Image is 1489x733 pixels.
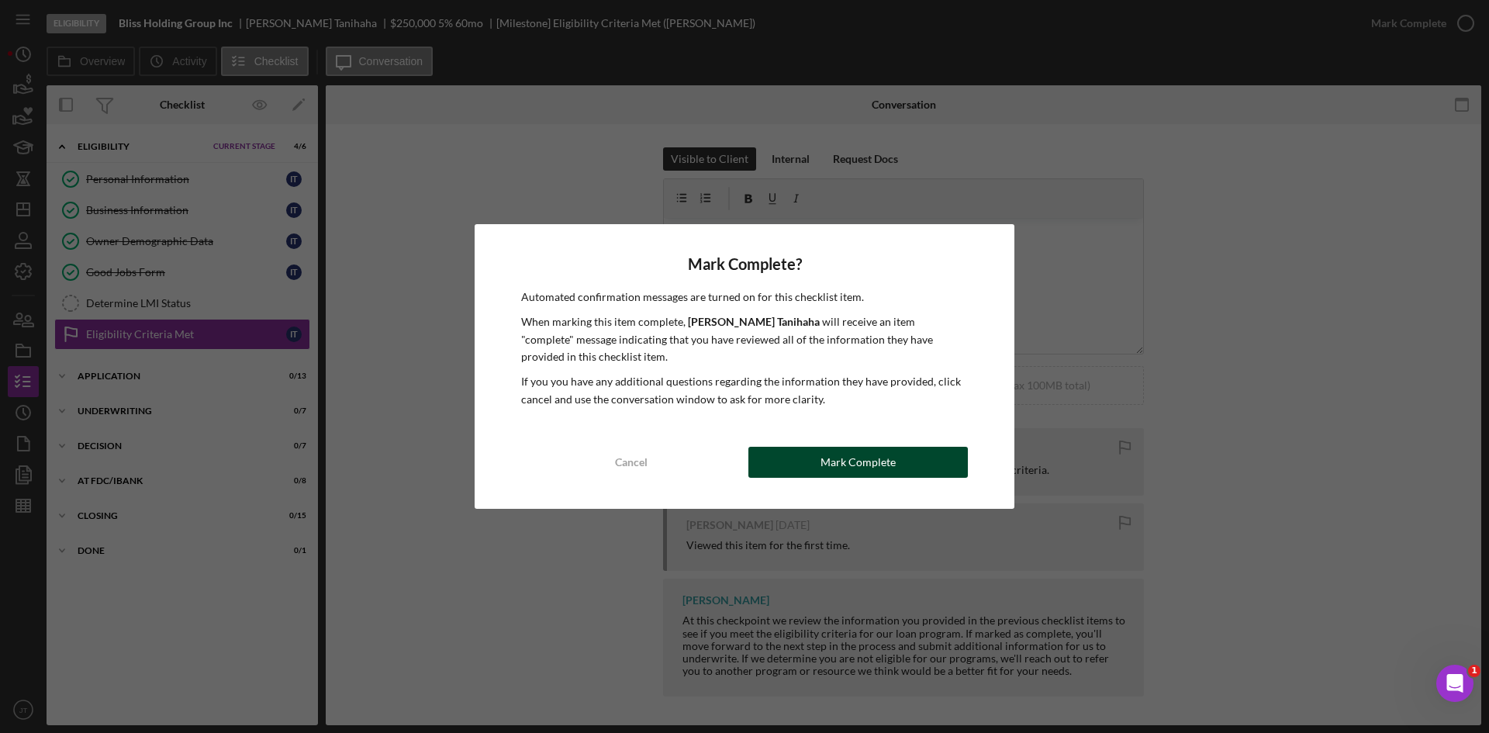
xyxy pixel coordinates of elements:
button: Mark Complete [748,447,968,478]
div: Mark Complete [821,447,896,478]
h4: Mark Complete? [521,255,968,273]
span: 1 [1468,665,1480,677]
p: Automated confirmation messages are turned on for this checklist item. [521,289,968,306]
b: [PERSON_NAME] Tanihaha [688,315,820,328]
p: When marking this item complete, will receive an item "complete" message indicating that you have... [521,313,968,365]
button: Cancel [521,447,741,478]
div: Cancel [615,447,648,478]
p: If you you have any additional questions regarding the information they have provided, click canc... [521,373,968,408]
iframe: Intercom live chat [1436,665,1473,702]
